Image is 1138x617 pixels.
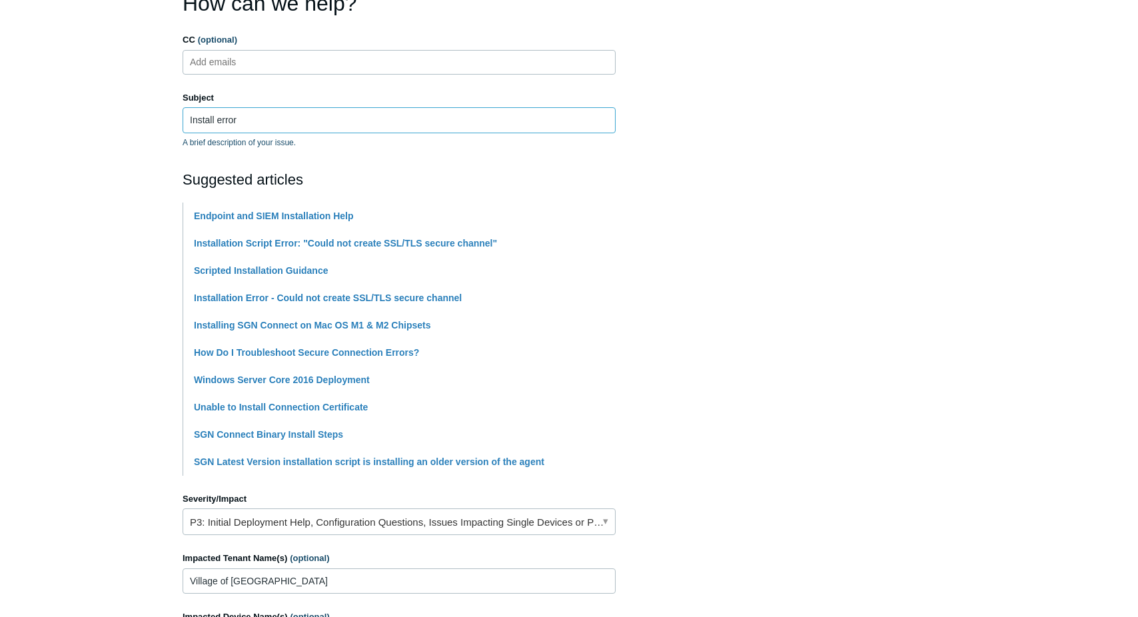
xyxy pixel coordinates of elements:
[183,508,616,535] a: P3: Initial Deployment Help, Configuration Questions, Issues Impacting Single Devices or Past Out...
[183,552,616,565] label: Impacted Tenant Name(s)
[194,374,370,385] a: Windows Server Core 2016 Deployment
[194,211,354,221] a: Endpoint and SIEM Installation Help
[183,137,616,149] p: A brief description of your issue.
[194,293,462,303] a: Installation Error - Could not create SSL/TLS secure channel
[194,265,328,276] a: Scripted Installation Guidance
[194,347,419,358] a: How Do I Troubleshoot Secure Connection Errors?
[185,52,265,72] input: Add emails
[183,91,616,105] label: Subject
[183,169,616,191] h2: Suggested articles
[183,492,616,506] label: Severity/Impact
[194,238,497,249] a: Installation Script Error: "Could not create SSL/TLS secure channel"
[194,320,431,330] a: Installing SGN Connect on Mac OS M1 & M2 Chipsets
[194,402,368,412] a: Unable to Install Connection Certificate
[183,33,616,47] label: CC
[198,35,237,45] span: (optional)
[194,456,544,467] a: SGN Latest Version installation script is installing an older version of the agent
[290,553,329,563] span: (optional)
[194,429,343,440] a: SGN Connect Binary Install Steps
